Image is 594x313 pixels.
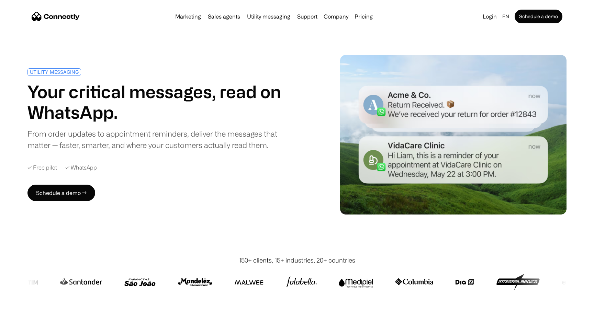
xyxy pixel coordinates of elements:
div: Company [322,12,350,21]
ul: Language list [14,301,41,311]
a: Marketing [172,14,204,19]
div: UTILITY MESSAGING [30,69,79,74]
div: Company [324,12,348,21]
a: Schedule a demo [515,10,562,23]
a: Support [294,14,320,19]
div: ✓ WhatsApp [65,164,97,171]
div: 150+ clients, 15+ industries, 20+ countries [239,256,355,265]
a: Pricing [352,14,376,19]
h1: Your critical messages, read on WhatsApp. [27,81,294,123]
div: ✓ Free pilot [27,164,57,171]
a: Schedule a demo → [27,185,95,201]
div: en [502,12,509,21]
a: Login [480,12,500,21]
a: home [32,11,80,22]
aside: Language selected: English [7,300,41,311]
div: From order updates to appointment reminders, deliver the messages that matter — faster, smarter, ... [27,128,294,151]
a: Sales agents [205,14,243,19]
a: Utility messaging [244,14,293,19]
div: en [500,12,513,21]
